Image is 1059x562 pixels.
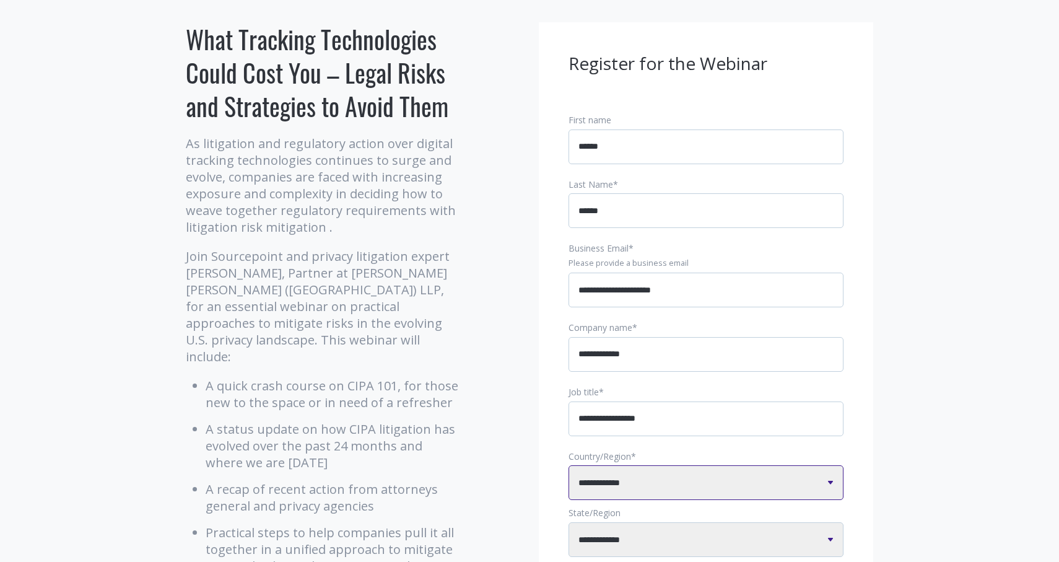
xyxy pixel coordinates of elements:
legend: Please provide a business email [569,258,843,269]
span: Business Email [569,242,629,254]
p: As litigation and regulatory action over digital tracking technologies continues to surge and evo... [186,135,461,235]
li: A recap of recent action from attorneys general and privacy agencies [206,481,461,514]
p: Join Sourcepoint and privacy litigation expert [PERSON_NAME], Partner at [PERSON_NAME] [PERSON_NA... [186,248,461,365]
span: State/Region [569,507,621,519]
span: Company name [569,322,632,333]
span: First name [569,114,611,126]
span: Job title [569,386,599,398]
li: A status update on how CIPA litigation has evolved over the past 24 months and where we are [DATE] [206,421,461,471]
span: Last Name [569,178,613,190]
h3: Register for the Webinar [569,52,843,76]
span: Country/Region [569,450,631,462]
li: A quick crash course on CIPA 101, for those new to the space or in need of a refresher [206,377,461,411]
h1: What Tracking Technologies Could Cost You – Legal Risks and Strategies to Avoid Them [186,22,461,123]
